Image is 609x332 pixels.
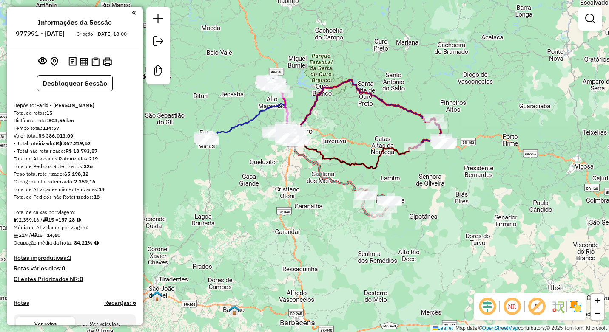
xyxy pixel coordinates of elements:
div: Atividade não roteirizada - ALTAS HORAS BAR [433,141,454,149]
strong: 0 [62,264,65,272]
div: Total de Pedidos não Roteirizados: [14,193,136,201]
a: Criar modelo [150,62,167,81]
i: Total de rotas [43,217,48,222]
strong: 15 [46,110,52,116]
div: - Total roteirizado: [14,140,136,147]
div: Distância Total: [14,117,136,124]
strong: R$ 18.793,57 [65,148,97,154]
span: | [454,325,455,331]
div: Cubagem total roteirizado: [14,178,136,186]
div: Peso total roteirizado: [14,170,136,178]
img: Fluxo de ruas [551,300,565,313]
img: Exibir/Ocultar setores [569,300,583,313]
i: Total de rotas [31,233,37,238]
strong: 65.198,12 [64,171,88,177]
h6: 977991 - [DATE] [16,30,65,37]
strong: 1 [68,254,71,262]
img: Sala São João [151,290,162,301]
h4: Recargas: 6 [104,299,136,307]
i: Total de Atividades [14,233,19,238]
button: Imprimir Rotas [101,56,114,68]
img: BARROSO [229,305,240,316]
div: Total de Atividades não Roteirizadas: [14,186,136,193]
span: Exibir rótulo [526,296,547,317]
div: Atividade não roteirizada - BAR DO ROGERIO [433,139,454,148]
img: RESIDENTE CONGONHAS [265,78,276,89]
button: Ver veículos [75,317,134,331]
strong: 157,28 [58,217,75,223]
em: Média calculada utilizando a maior ocupação (%Peso ou %Cubagem) de cada rota da sessão. Rotas cro... [94,240,99,245]
strong: 14,60 [47,232,60,238]
div: Atividade não roteirizada - BAR DO TETE [436,138,457,146]
div: Atividade não roteirizada - MERCEARIA SAO MIGUEL [433,141,454,149]
button: Visualizar relatório de Roteirização [78,56,90,67]
h4: Rotas improdutivas: [14,254,136,262]
a: Nova sessão e pesquisa [150,10,167,29]
div: Atividade não roteirizada - COMERCIO E ACOUGUE D [433,140,455,148]
a: Leaflet [433,325,453,331]
a: Zoom out [591,307,604,320]
a: Exibir filtros [582,10,599,27]
div: Valor total: [14,132,136,140]
div: Map data © contributors,© 2025 TomTom, Microsoft [430,325,609,332]
h4: Rotas vários dias: [14,265,136,272]
strong: R$ 386.013,09 [38,132,73,139]
div: Tempo total: [14,124,136,132]
strong: 2.359,16 [74,178,95,185]
span: − [595,308,600,318]
button: Logs desbloquear sessão [67,55,78,68]
span: Ocultar NR [502,296,522,317]
h4: Informações da Sessão [38,18,112,26]
strong: R$ 367.219,52 [56,140,91,146]
div: 219 / 15 = [14,231,136,239]
strong: 14 [99,186,105,192]
div: Total de caixas por viagem: [14,208,136,216]
a: Zoom in [591,294,604,307]
strong: 803,56 km [48,117,74,124]
div: Atividade não roteirizada - PIZZARIA DO CELSO [433,139,454,147]
button: Desbloquear Sessão [37,75,113,91]
strong: Farid - [PERSON_NAME] [36,102,94,108]
button: Visualizar Romaneio [90,56,101,68]
strong: 326 [84,163,93,169]
a: Rotas [14,299,29,307]
strong: 114:57 [43,125,59,131]
button: Ver rotas [16,317,75,331]
div: Criação: [DATE] 18:00 [73,30,130,38]
strong: 84,21% [74,239,93,246]
button: Centralizar mapa no depósito ou ponto de apoio [48,55,60,68]
strong: 18 [94,194,100,200]
strong: 0 [80,275,83,283]
span: Ocultar deslocamento [477,296,498,317]
div: Atividade não roteirizada - BAR REST. PONTO CERT [433,140,454,148]
a: Exportar sessão [150,33,167,52]
a: OpenStreetMap [482,325,518,331]
h4: Clientes Priorizados NR: [14,276,136,283]
div: Total de Pedidos Roteirizados: [14,163,136,170]
strong: 219 [89,155,98,162]
div: Total de rotas: [14,109,136,117]
div: Atividade não roteirizada - BAR DO EVALDO [278,134,299,142]
div: Total de Atividades Roteirizadas: [14,155,136,163]
span: Ocupação média da frota: [14,239,72,246]
div: Média de Atividades por viagem: [14,224,136,231]
i: Meta Caixas/viagem: 1,00 Diferença: 156,28 [77,217,81,222]
button: Exibir sessão original [37,55,48,68]
div: - Total não roteirizado: [14,147,136,155]
div: Depósito: [14,101,136,109]
div: 2.359,16 / 15 = [14,216,136,224]
div: Atividade não roteirizada - MARIO LUCIO RAMALHO [434,140,455,149]
a: Clique aqui para minimizar o painel [132,8,136,17]
span: + [595,295,600,306]
div: Atividade não roteirizada - MERC CARNE MARQUESA [276,134,298,143]
i: Cubagem total roteirizado [14,217,19,222]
